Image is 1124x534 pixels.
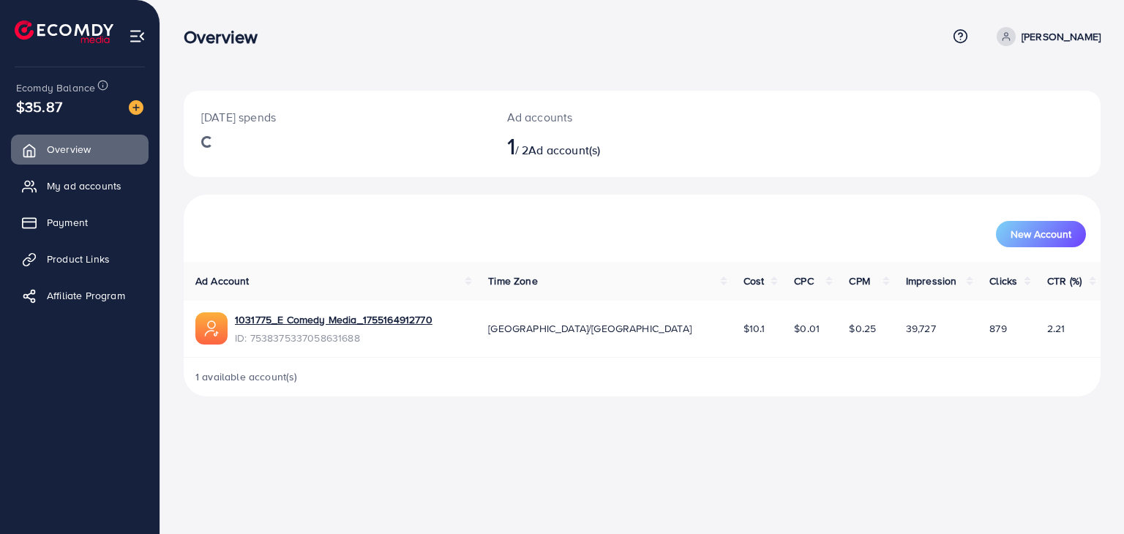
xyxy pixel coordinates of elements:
[16,80,95,95] span: Ecomdy Balance
[11,281,149,310] a: Affiliate Program
[1047,274,1082,288] span: CTR (%)
[989,274,1017,288] span: Clicks
[11,208,149,237] a: Payment
[11,171,149,200] a: My ad accounts
[507,129,515,162] span: 1
[47,288,125,303] span: Affiliate Program
[184,26,269,48] h3: Overview
[47,178,121,193] span: My ad accounts
[129,100,143,115] img: image
[488,274,537,288] span: Time Zone
[906,321,936,336] span: 39,727
[507,108,701,126] p: Ad accounts
[488,321,692,336] span: [GEOGRAPHIC_DATA]/[GEOGRAPHIC_DATA]
[1022,28,1101,45] p: [PERSON_NAME]
[794,321,820,336] span: $0.01
[201,108,472,126] p: [DATE] spends
[849,274,869,288] span: CPM
[849,321,876,336] span: $0.25
[235,331,432,345] span: ID: 7538375337058631688
[528,142,600,158] span: Ad account(s)
[996,221,1086,247] button: New Account
[195,274,250,288] span: Ad Account
[129,28,146,45] img: menu
[47,252,110,266] span: Product Links
[11,244,149,274] a: Product Links
[47,215,88,230] span: Payment
[1047,321,1065,336] span: 2.21
[195,312,228,345] img: ic-ads-acc.e4c84228.svg
[11,135,149,164] a: Overview
[743,321,765,336] span: $10.1
[906,274,957,288] span: Impression
[507,132,701,159] h2: / 2
[47,142,91,157] span: Overview
[195,369,298,384] span: 1 available account(s)
[743,274,765,288] span: Cost
[991,27,1101,46] a: [PERSON_NAME]
[1011,229,1071,239] span: New Account
[235,312,432,327] a: 1031775_E Comedy Media_1755164912770
[989,321,1006,336] span: 879
[15,20,113,43] img: logo
[16,96,62,117] span: $35.87
[794,274,813,288] span: CPC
